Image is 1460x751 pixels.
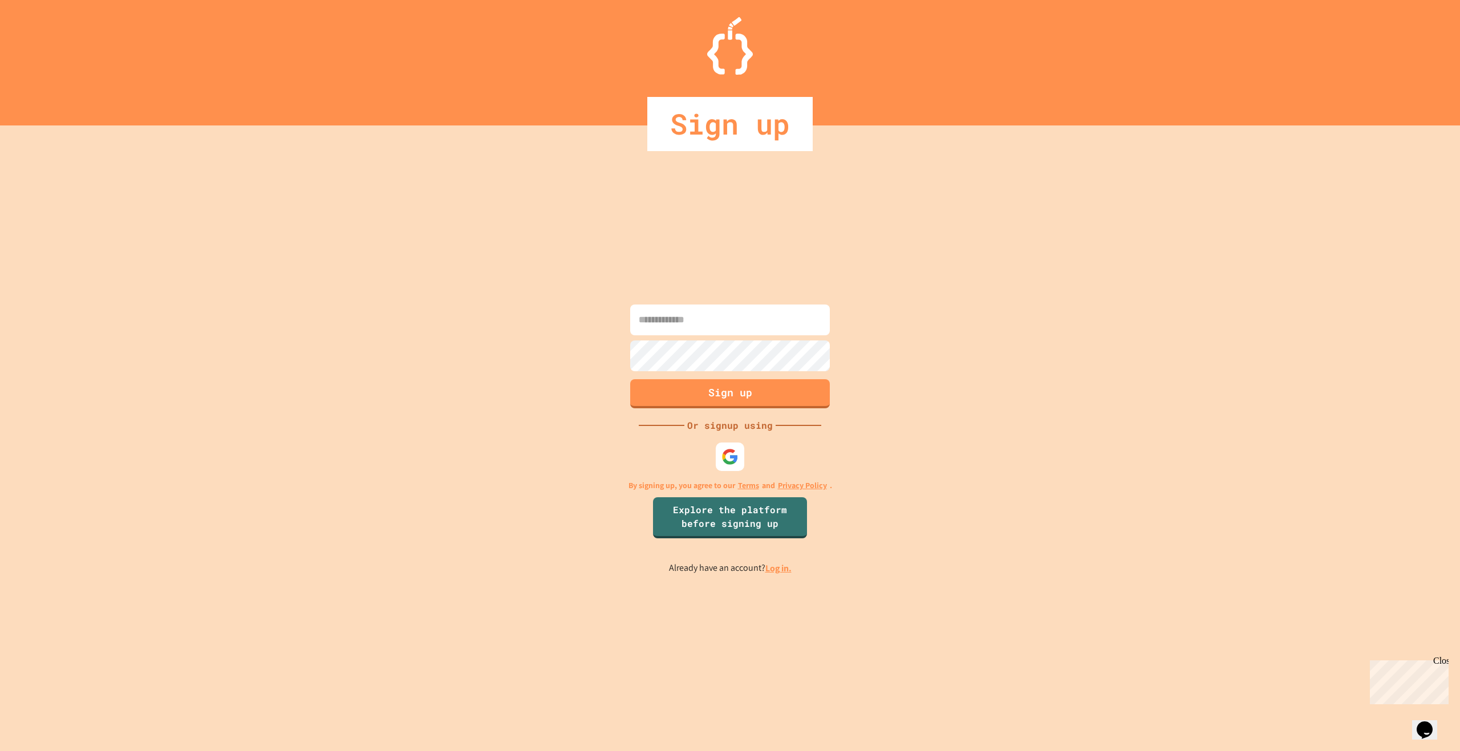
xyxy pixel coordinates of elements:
img: Logo.svg [707,17,753,75]
a: Privacy Policy [778,480,827,492]
div: Or signup using [684,419,776,432]
a: Terms [738,480,759,492]
iframe: chat widget [1412,705,1449,740]
img: google-icon.svg [721,448,739,465]
p: Already have an account? [669,561,792,575]
div: Chat with us now!Close [5,5,79,72]
a: Explore the platform before signing up [653,497,807,538]
div: Sign up [647,97,813,151]
iframe: chat widget [1365,656,1449,704]
p: By signing up, you agree to our and . [628,480,832,492]
a: Log in. [765,562,792,574]
button: Sign up [630,379,830,408]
